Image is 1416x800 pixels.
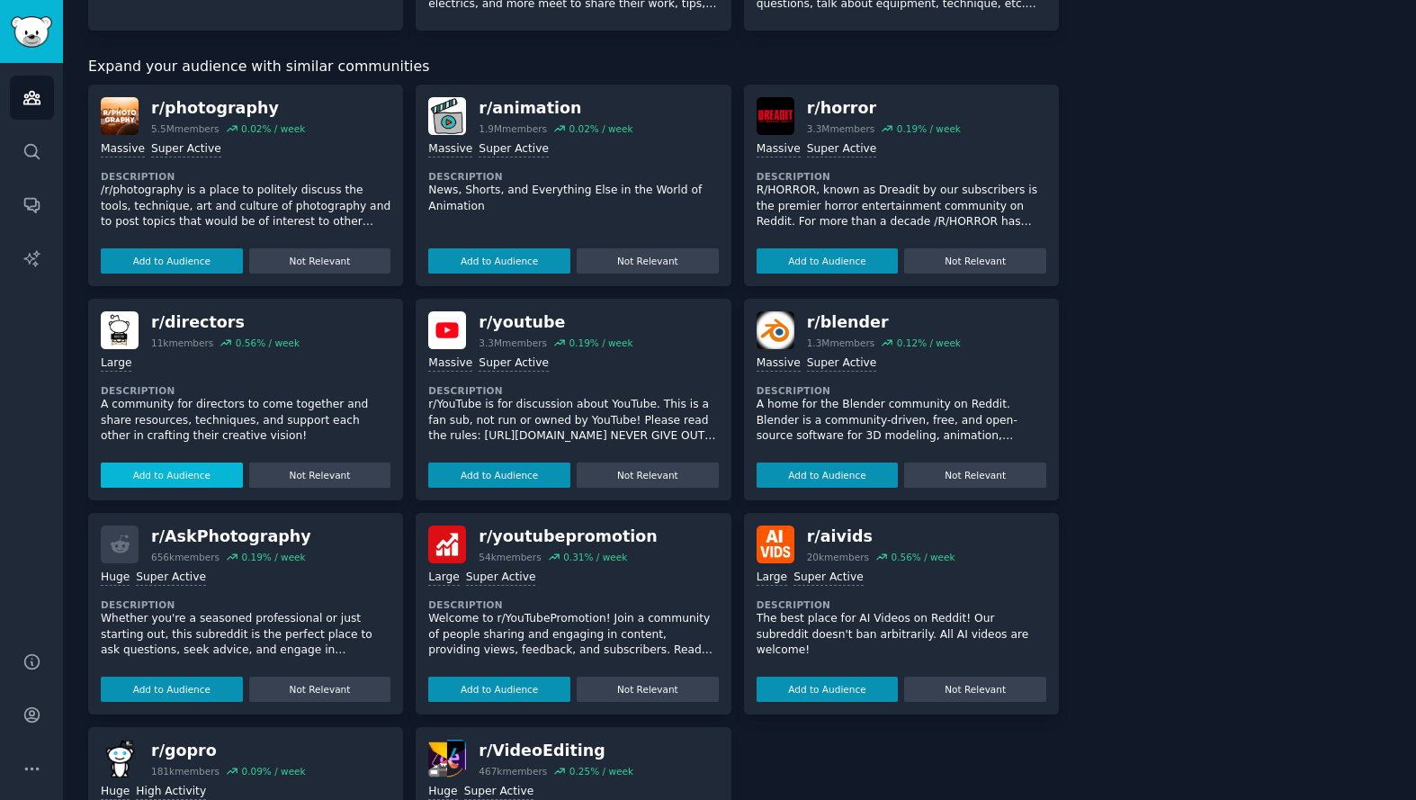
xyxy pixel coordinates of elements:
[793,570,864,587] div: Super Active
[151,740,306,762] div: r/ gopro
[757,97,794,135] img: horror
[757,570,787,587] div: Large
[757,677,899,702] button: Add to Audience
[151,122,220,135] div: 5.5M members
[101,355,131,373] div: Large
[249,463,391,488] button: Not Relevant
[563,551,627,563] div: 0.31 % / week
[241,551,305,563] div: 0.19 % / week
[101,677,243,702] button: Add to Audience
[151,337,213,349] div: 11k members
[428,97,466,135] img: animation
[466,570,536,587] div: Super Active
[101,311,139,349] img: directors
[577,248,719,274] button: Not Relevant
[428,397,718,445] p: r/YouTube is for discussion about YouTube. This is a fan sub, not run or owned by YouTube! Please...
[904,463,1046,488] button: Not Relevant
[428,463,570,488] button: Add to Audience
[101,397,390,445] p: A community for directors to come together and share resources, techniques, and support each othe...
[904,677,1046,702] button: Not Relevant
[807,97,961,120] div: r/ horror
[897,337,961,349] div: 0.12 % / week
[101,570,130,587] div: Huge
[577,463,719,488] button: Not Relevant
[101,740,139,778] img: gopro
[428,677,570,702] button: Add to Audience
[428,611,718,659] p: Welcome to r/YouTubePromotion! Join a community of people sharing and engaging in content, provid...
[428,183,718,214] p: News, Shorts, and Everything Else in the World of Animation
[479,122,547,135] div: 1.9M members
[479,311,632,334] div: r/ youtube
[757,384,1046,397] dt: Description
[757,611,1046,659] p: The best place for AI Videos on Reddit! Our subreddit doesn't ban arbitrarily. All AI videos are ...
[11,16,52,48] img: GummySearch logo
[151,311,300,334] div: r/ directors
[101,598,390,611] dt: Description
[101,248,243,274] button: Add to Audience
[757,397,1046,445] p: A home for the Blender community on Reddit. Blender is a community-driven, free, and open-source ...
[249,677,391,702] button: Not Relevant
[757,141,801,158] div: Massive
[479,551,541,563] div: 54k members
[428,170,718,183] dt: Description
[807,122,875,135] div: 3.3M members
[807,311,961,334] div: r/ blender
[757,311,794,349] img: blender
[151,526,311,548] div: r/ AskPhotography
[479,765,547,778] div: 467k members
[428,355,472,373] div: Massive
[897,122,961,135] div: 0.19 % / week
[569,122,632,135] div: 0.02 % / week
[569,765,633,778] div: 0.25 % / week
[757,463,899,488] button: Add to Audience
[241,765,305,778] div: 0.09 % / week
[479,141,549,158] div: Super Active
[807,551,869,563] div: 20k members
[101,183,390,230] p: /r/photography is a place to politely discuss the tools, technique, art and culture of photograph...
[757,526,794,563] img: aivids
[428,311,466,349] img: youtube
[904,248,1046,274] button: Not Relevant
[151,765,220,778] div: 181k members
[479,740,633,762] div: r/ VideoEditing
[249,248,391,274] button: Not Relevant
[101,141,145,158] div: Massive
[428,384,718,397] dt: Description
[428,526,466,563] img: youtubepromotion
[136,570,206,587] div: Super Active
[757,183,1046,230] p: R/HORROR, known as Dreadit by our subscribers is the premier horror entertainment community on Re...
[757,355,801,373] div: Massive
[236,337,300,349] div: 0.56 % / week
[428,141,472,158] div: Massive
[807,355,877,373] div: Super Active
[88,56,429,78] span: Expand your audience with similar communities
[101,463,243,488] button: Add to Audience
[757,598,1046,611] dt: Description
[151,551,220,563] div: 656k members
[807,526,955,548] div: r/ aivids
[101,170,390,183] dt: Description
[428,598,718,611] dt: Description
[101,611,390,659] p: Whether you're a seasoned professional or just starting out, this subreddit is the perfect place ...
[569,337,632,349] div: 0.19 % / week
[241,122,305,135] div: 0.02 % / week
[479,337,547,349] div: 3.3M members
[479,526,657,548] div: r/ youtubepromotion
[428,570,459,587] div: Large
[757,248,899,274] button: Add to Audience
[891,551,954,563] div: 0.56 % / week
[479,355,549,373] div: Super Active
[479,97,632,120] div: r/ animation
[428,740,466,778] img: VideoEditing
[151,97,305,120] div: r/ photography
[428,248,570,274] button: Add to Audience
[577,677,719,702] button: Not Relevant
[757,170,1046,183] dt: Description
[101,97,139,135] img: photography
[807,141,877,158] div: Super Active
[807,337,875,349] div: 1.3M members
[151,141,221,158] div: Super Active
[101,384,390,397] dt: Description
